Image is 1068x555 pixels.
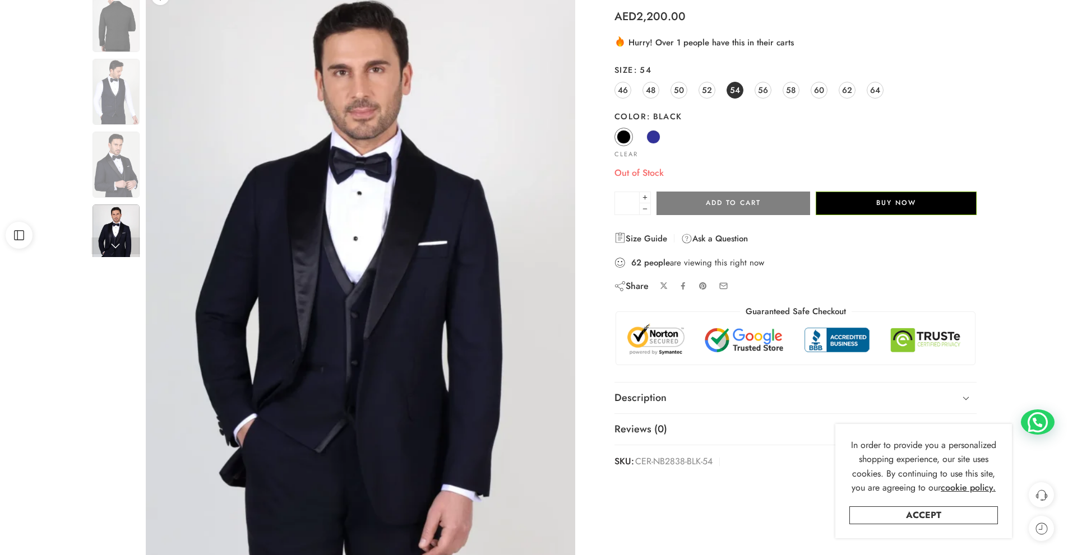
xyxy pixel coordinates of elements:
[681,232,748,245] a: Ask a Question
[618,82,628,97] span: 46
[360,285,361,286] div: Loading image
[941,481,996,495] a: cookie policy.
[614,454,634,470] strong: SKU:
[614,64,977,76] label: Size
[849,506,998,524] a: Accept
[814,82,824,97] span: 60
[635,454,713,470] span: CER-NB2838-BLK-54
[699,82,715,99] a: 52
[646,110,682,122] span: Black
[811,82,827,99] a: 60
[730,82,740,97] span: 54
[842,82,852,97] span: 62
[758,82,768,97] span: 56
[755,82,771,99] a: 56
[614,8,636,25] span: AED
[614,383,977,414] a: Description
[614,192,640,215] input: Product quantity
[699,282,708,291] a: Pin on Pinterest
[93,204,140,270] img: cer-nb2838-blk4 (1)
[851,439,996,495] span: In order to provide you a personalized shopping experience, our site uses cookies. By continuing ...
[614,8,686,25] bdi: 2,200.00
[783,82,799,99] a: 58
[614,111,977,122] label: Color
[631,257,641,268] strong: 62
[93,132,140,198] img: cer-nb2838-blk4 (1)
[614,280,649,292] div: Share
[614,232,667,245] a: Size Guide
[839,82,856,99] a: 62
[93,59,140,125] img: cer-nb2838-blk4 (1)
[740,306,852,318] legend: Guaranteed Safe Checkout
[642,82,659,99] a: 48
[816,192,977,215] button: Buy Now
[614,35,977,49] div: Hurry! Over 1 people have this in their carts
[614,166,977,180] p: Out of Stock
[614,82,631,99] a: 46
[614,414,977,445] a: Reviews (0)
[614,256,977,269] div: are viewing this right now
[634,64,651,76] span: 54
[727,82,743,99] a: 54
[644,257,670,268] strong: people
[870,82,880,97] span: 64
[614,151,638,157] a: Clear options
[646,82,655,97] span: 48
[656,192,810,215] button: Add to cart
[719,281,728,291] a: Email to your friends
[674,82,684,97] span: 50
[702,82,712,97] span: 52
[660,282,668,290] a: Share on X
[867,82,884,99] a: 64
[671,82,687,99] a: 50
[625,323,967,356] img: Trust
[786,82,796,97] span: 58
